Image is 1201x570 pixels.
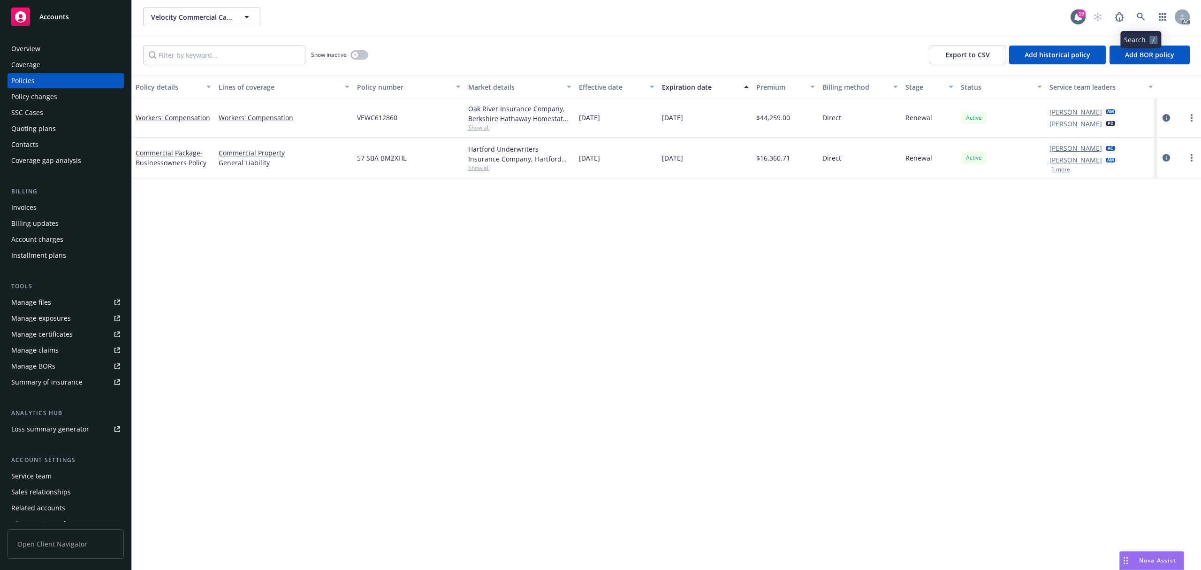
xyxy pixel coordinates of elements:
div: Policy details [136,82,201,92]
span: [DATE] [662,153,683,163]
span: Accounts [39,13,69,21]
a: Switch app [1153,8,1172,26]
div: Billing [8,187,124,196]
div: Summary of insurance [11,375,83,390]
button: Status [957,76,1046,98]
button: Policy number [353,76,464,98]
a: Related accounts [8,501,124,516]
span: Direct [822,113,841,123]
button: Add BOR policy [1110,46,1190,64]
div: Policies [11,73,35,88]
a: Invoices [8,200,124,215]
span: $16,360.71 [756,153,790,163]
a: Manage exposures [8,311,124,326]
button: Stage [902,76,957,98]
span: Show inactive [311,51,347,59]
div: Contacts [11,137,38,152]
a: more [1186,112,1197,123]
div: Service team [11,469,52,484]
a: General Liability [219,158,350,168]
span: - Businessowners Policy [136,148,206,167]
span: Renewal [905,113,932,123]
div: Manage certificates [11,327,73,342]
input: Filter by keyword... [143,46,305,64]
div: SSC Cases [11,105,43,120]
a: Coverage [8,57,124,72]
span: Renewal [905,153,932,163]
span: Open Client Navigator [8,529,124,559]
span: Direct [822,153,841,163]
button: Nova Assist [1119,551,1184,570]
div: Status [961,82,1032,92]
div: Billing updates [11,216,59,231]
div: Sales relationships [11,485,71,500]
a: Accounts [8,4,124,30]
span: Show all [468,164,571,172]
span: Nova Assist [1139,556,1176,564]
div: Stage [905,82,943,92]
span: [DATE] [579,153,600,163]
div: Lines of coverage [219,82,339,92]
div: Overview [11,41,40,56]
span: Add BOR policy [1125,50,1174,59]
div: Effective date [579,82,644,92]
div: Manage exposures [11,311,71,326]
a: Loss summary generator [8,422,124,437]
div: Market details [468,82,561,92]
div: Policy changes [11,89,57,104]
span: Velocity Commercial Capital [151,12,232,22]
button: Lines of coverage [215,76,353,98]
a: Manage files [8,295,124,310]
a: Quoting plans [8,121,124,136]
a: SSC Cases [8,105,124,120]
a: Sales relationships [8,485,124,500]
div: Related accounts [11,501,65,516]
div: Manage files [11,295,51,310]
a: Workers' Compensation [136,113,210,122]
button: Velocity Commercial Capital [143,8,260,26]
span: [DATE] [579,113,600,123]
button: Add historical policy [1009,46,1106,64]
span: VEWC612860 [357,113,397,123]
button: 1 more [1051,167,1070,172]
a: [PERSON_NAME] [1049,107,1102,117]
a: Contacts [8,137,124,152]
span: Add historical policy [1025,50,1090,59]
div: Premium [756,82,805,92]
div: Client navigator features [11,516,89,531]
button: Policy details [132,76,215,98]
a: Start snowing [1088,8,1107,26]
a: [PERSON_NAME] [1049,119,1102,129]
div: Account settings [8,455,124,465]
div: Loss summary generator [11,422,89,437]
div: Installment plans [11,248,66,263]
button: Market details [464,76,575,98]
div: Account charges [11,232,63,247]
a: Policies [8,73,124,88]
span: 57 SBA BM2XHL [357,153,406,163]
div: Invoices [11,200,37,215]
a: Search [1132,8,1150,26]
span: [DATE] [662,113,683,123]
div: Coverage [11,57,40,72]
span: Show all [468,123,571,131]
button: Service team leaders [1046,76,1156,98]
div: Billing method [822,82,888,92]
button: Expiration date [658,76,753,98]
a: Commercial Property [219,148,350,158]
div: Service team leaders [1049,82,1142,92]
a: Policy changes [8,89,124,104]
a: circleInformation [1161,152,1172,163]
a: Client navigator features [8,516,124,531]
div: Manage claims [11,343,59,358]
a: circleInformation [1161,112,1172,123]
span: Active [965,154,983,162]
button: Effective date [575,76,658,98]
div: Manage BORs [11,359,55,374]
button: Export to CSV [930,46,1005,64]
div: Drag to move [1120,552,1132,570]
a: Manage claims [8,343,124,358]
a: Workers' Compensation [219,113,350,123]
a: Summary of insurance [8,375,124,390]
div: Quoting plans [11,121,56,136]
